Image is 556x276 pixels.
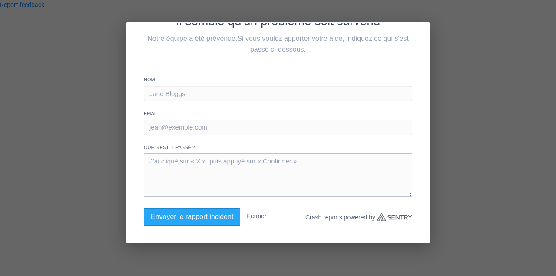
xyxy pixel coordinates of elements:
label: Que s’est-il passé ? [144,144,412,151]
input: jean@exemple.com [144,120,412,135]
p: Crash reports powered by [305,208,412,226]
button: Fermer [247,208,266,224]
button: Envoyer le rapport incident [144,208,240,226]
label: Nom [144,76,412,83]
span: Si vous voulez apporter votre aide, indiquez ce qui s'est passé ci-dessous. [237,35,408,53]
p: Notre équipe a été prévenue. [144,33,412,55]
label: Email [144,110,412,117]
a: Sentry [377,213,412,221]
input: Jane Bloggs [144,86,412,101]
